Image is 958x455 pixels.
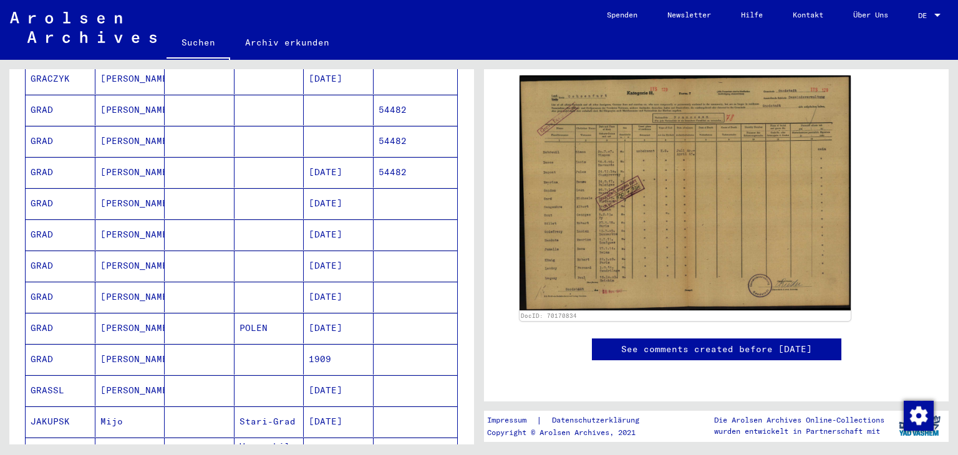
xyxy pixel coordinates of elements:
mat-cell: [DATE] [304,313,374,343]
img: yv_logo.png [896,410,943,441]
mat-cell: JAKUPSK [26,406,95,437]
mat-cell: POLEN [235,313,304,343]
mat-cell: [PERSON_NAME] [95,188,165,219]
mat-cell: Stari-Grad [235,406,304,437]
mat-cell: [DATE] [304,64,374,94]
a: Datenschutzerklärung [542,414,654,427]
div: | [487,414,654,427]
mat-cell: [DATE] [304,219,374,250]
mat-cell: [DATE] [304,188,374,219]
mat-cell: [PERSON_NAME] [95,157,165,188]
mat-cell: [PERSON_NAME] [95,313,165,343]
p: Die Arolsen Archives Online-Collections [714,414,884,426]
mat-cell: GRAD [26,188,95,219]
img: Zustimmung ändern [904,401,934,431]
mat-cell: GRAD [26,313,95,343]
a: Impressum [487,414,536,427]
mat-cell: [PERSON_NAME] [95,282,165,312]
mat-cell: GRAD [26,282,95,312]
a: Archiv erkunden [230,27,344,57]
mat-cell: 54482 [374,157,458,188]
mat-cell: [PERSON_NAME] [95,344,165,375]
mat-cell: GRAD [26,251,95,281]
mat-cell: GRAD [26,126,95,156]
mat-cell: [PERSON_NAME] [95,126,165,156]
mat-cell: [DATE] [304,406,374,437]
mat-cell: [DATE] [304,251,374,281]
mat-cell: GRAD [26,219,95,250]
a: See comments created before [DATE] [621,343,812,356]
mat-cell: [PERSON_NAME] [95,219,165,250]
mat-cell: GRACZYK [26,64,95,94]
mat-cell: GRAD [26,95,95,125]
mat-cell: 54482 [374,95,458,125]
mat-cell: [PERSON_NAME] [95,95,165,125]
mat-cell: 54482 [374,126,458,156]
mat-cell: [DATE] [304,375,374,406]
span: DE [918,11,932,20]
mat-cell: [DATE] [304,282,374,312]
div: Zustimmung ändern [903,400,933,430]
mat-cell: GRAD [26,157,95,188]
img: Arolsen_neg.svg [10,12,157,43]
a: Suchen [167,27,230,60]
a: DocID: 70170834 [521,312,577,319]
mat-cell: 1909 [304,344,374,375]
p: Copyright © Arolsen Archives, 2021 [487,427,654,438]
mat-cell: [PERSON_NAME] [95,251,165,281]
p: wurden entwickelt in Partnerschaft mit [714,426,884,437]
mat-cell: GRAD [26,344,95,375]
mat-cell: GRASSL [26,375,95,406]
img: 001.jpg [520,75,851,310]
mat-cell: [PERSON_NAME] [95,64,165,94]
mat-cell: [DATE] [304,157,374,188]
mat-cell: [PERSON_NAME] [95,375,165,406]
mat-cell: Mijo [95,406,165,437]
